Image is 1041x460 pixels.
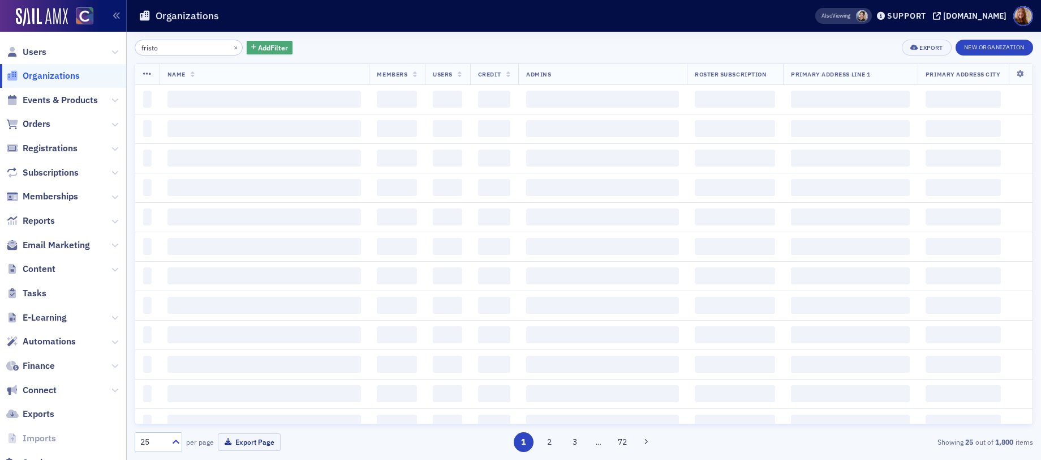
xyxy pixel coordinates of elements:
[514,432,534,452] button: 1
[695,385,775,402] span: ‌
[943,11,1006,21] div: [DOMAIN_NAME]
[6,239,90,252] a: Email Marketing
[231,42,241,52] button: ×
[167,238,362,255] span: ‌
[23,46,46,58] span: Users
[433,297,462,314] span: ‌
[76,7,93,25] img: SailAMX
[433,150,462,167] span: ‌
[526,326,679,343] span: ‌
[821,12,850,20] span: Viewing
[926,70,1001,78] span: Primary Address City
[565,432,585,452] button: 3
[526,297,679,314] span: ‌
[377,208,417,225] span: ‌
[377,150,417,167] span: ‌
[591,437,606,447] span: …
[926,297,1001,314] span: ‌
[695,150,775,167] span: ‌
[140,436,165,448] div: 25
[791,326,910,343] span: ‌
[433,238,462,255] span: ‌
[23,432,56,445] span: Imports
[526,208,679,225] span: ‌
[695,179,775,196] span: ‌
[23,408,54,420] span: Exports
[6,190,78,203] a: Memberships
[6,142,78,155] a: Registrations
[433,70,453,78] span: Users
[695,415,775,432] span: ‌
[23,263,55,275] span: Content
[377,70,407,78] span: Members
[791,208,910,225] span: ‌
[377,179,417,196] span: ‌
[926,120,1001,137] span: ‌
[526,150,679,167] span: ‌
[23,360,55,372] span: Finance
[887,11,926,21] div: Support
[526,120,679,137] span: ‌
[791,297,910,314] span: ‌
[478,326,510,343] span: ‌
[143,208,152,225] span: ‌
[167,120,362,137] span: ‌
[6,287,46,300] a: Tasks
[791,267,910,284] span: ‌
[963,437,975,447] strong: 25
[695,70,767,78] span: Roster Subscription
[377,120,417,137] span: ‌
[218,433,281,451] button: Export Page
[695,297,775,314] span: ‌
[377,91,417,108] span: ‌
[23,239,90,252] span: Email Marketing
[16,8,68,26] a: SailAMX
[926,208,1001,225] span: ‌
[539,432,559,452] button: 2
[6,215,55,227] a: Reports
[478,238,510,255] span: ‌
[695,267,775,284] span: ‌
[791,385,910,402] span: ‌
[167,326,362,343] span: ‌
[6,94,98,107] a: Events & Products
[143,238,152,255] span: ‌
[791,120,910,137] span: ‌
[478,415,510,432] span: ‌
[478,385,510,402] span: ‌
[993,437,1016,447] strong: 1,800
[6,118,50,130] a: Orders
[135,40,243,56] input: Search…
[143,415,152,432] span: ‌
[377,385,417,402] span: ‌
[23,94,98,107] span: Events & Products
[433,208,462,225] span: ‌
[926,179,1001,196] span: ‌
[167,267,362,284] span: ‌
[23,312,67,324] span: E-Learning
[526,238,679,255] span: ‌
[167,385,362,402] span: ‌
[6,335,76,348] a: Automations
[143,297,152,314] span: ‌
[926,150,1001,167] span: ‌
[478,297,510,314] span: ‌
[377,415,417,432] span: ‌
[23,215,55,227] span: Reports
[926,415,1001,432] span: ‌
[167,91,362,108] span: ‌
[956,41,1033,52] a: New Organization
[478,150,510,167] span: ‌
[143,356,152,373] span: ‌
[695,120,775,137] span: ‌
[167,179,362,196] span: ‌
[6,432,56,445] a: Imports
[1013,6,1033,26] span: Profile
[433,120,462,137] span: ‌
[167,208,362,225] span: ‌
[23,70,80,82] span: Organizations
[23,118,50,130] span: Orders
[526,385,679,402] span: ‌
[23,167,79,179] span: Subscriptions
[919,45,943,51] div: Export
